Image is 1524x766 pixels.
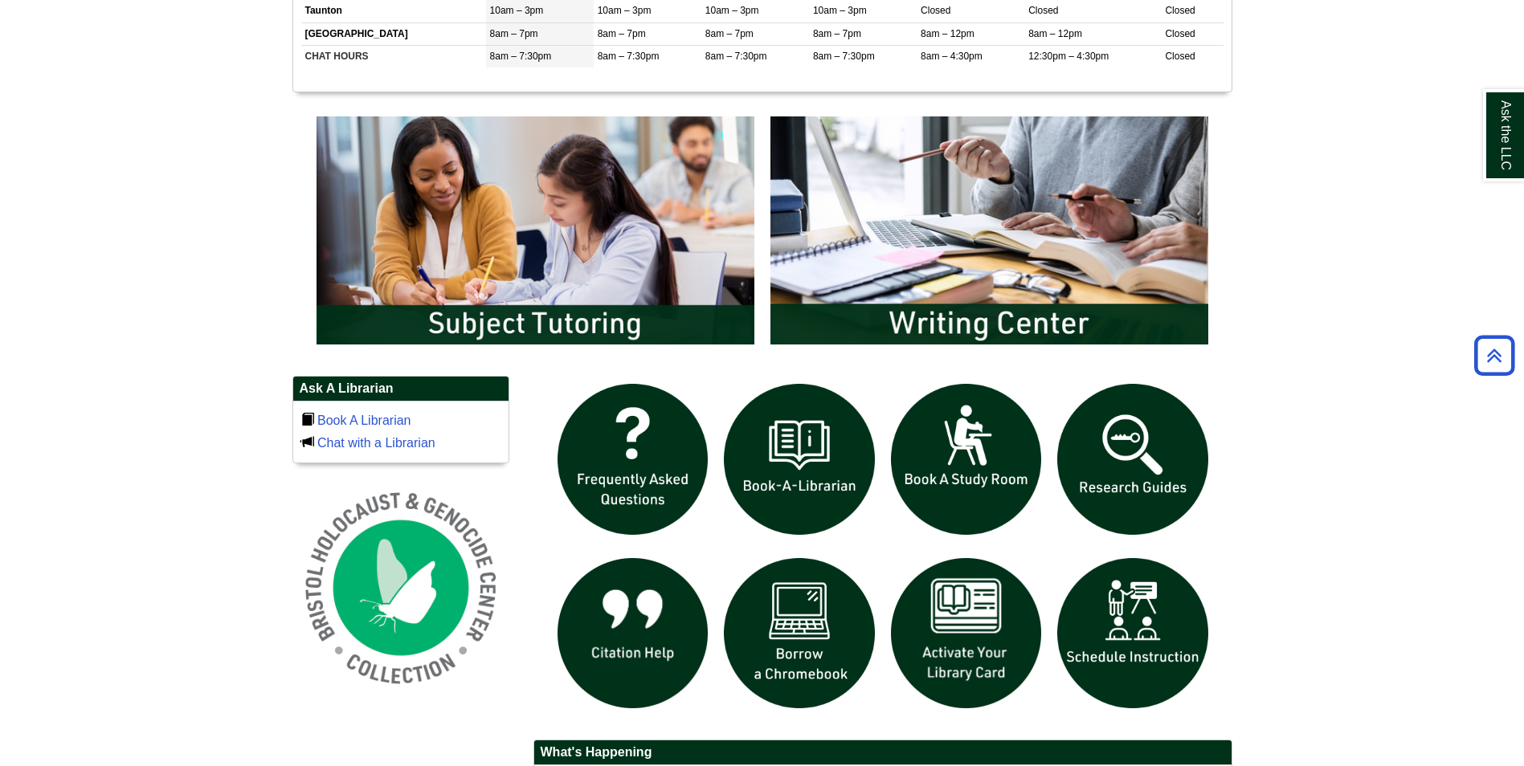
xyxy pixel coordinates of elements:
span: 8am – 7:30pm [490,51,552,62]
a: Book A Librarian [317,414,411,427]
img: Book a Librarian icon links to book a librarian web page [716,376,883,543]
span: 8am – 7pm [598,28,646,39]
span: 12:30pm – 4:30pm [1028,51,1109,62]
img: Holocaust and Genocide Collection [292,479,509,696]
span: Closed [1028,5,1058,16]
img: Borrow a chromebook icon links to the borrow a chromebook web page [716,550,883,717]
div: slideshow [550,376,1216,723]
span: 8am – 4:30pm [921,51,983,62]
div: slideshow [308,108,1216,360]
span: 8am – 7pm [490,28,538,39]
h2: What's Happening [534,740,1232,765]
span: 8am – 12pm [1028,28,1082,39]
span: 10am – 3pm [705,5,759,16]
span: Closed [1165,28,1195,39]
span: 10am – 3pm [813,5,867,16]
img: Writing Center Information [762,108,1216,352]
span: 10am – 3pm [598,5,652,16]
img: Research Guides icon links to research guides web page [1049,376,1216,543]
img: book a study room icon links to book a study room web page [883,376,1050,543]
span: 8am – 7:30pm [813,51,875,62]
span: 8am – 7pm [813,28,861,39]
td: [GEOGRAPHIC_DATA] [301,22,486,45]
span: 8am – 7:30pm [598,51,660,62]
td: CHAT HOURS [301,45,486,67]
span: 8am – 7pm [705,28,754,39]
span: 10am – 3pm [490,5,544,16]
img: For faculty. Schedule Library Instruction icon links to form. [1049,550,1216,717]
span: Closed [1165,51,1195,62]
span: 8am – 7:30pm [705,51,767,62]
img: citation help icon links to citation help guide page [550,550,717,717]
span: 8am – 12pm [921,28,974,39]
a: Chat with a Librarian [317,436,435,450]
img: Subject Tutoring Information [308,108,762,352]
span: Closed [1165,5,1195,16]
img: activate Library Card icon links to form to activate student ID into library card [883,550,1050,717]
span: Closed [921,5,950,16]
img: frequently asked questions [550,376,717,543]
a: Back to Top [1469,344,1520,366]
h2: Ask A Librarian [293,377,509,401]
